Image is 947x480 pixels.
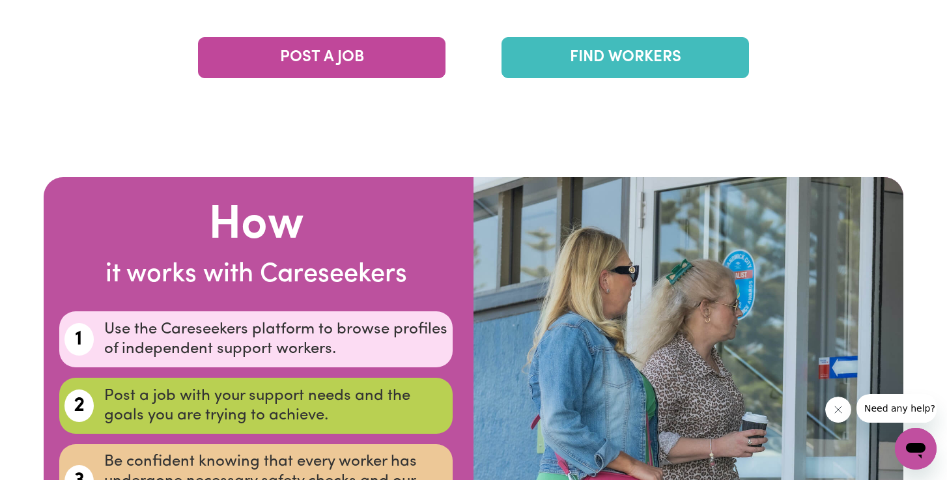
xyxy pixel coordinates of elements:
[59,198,453,254] h2: How
[75,324,83,355] span: 1
[59,259,453,290] h3: it works with Careseekers
[104,320,447,359] p: Use the Careseekers platform to browse profiles of independent support workers.
[198,37,445,78] a: POST A JOB
[825,397,851,423] iframe: Close message
[74,390,85,421] span: 2
[856,394,937,423] iframe: Message from company
[895,428,937,470] iframe: Button to launch messaging window
[104,386,447,425] p: Post a job with your support needs and the goals you are trying to achieve.
[502,37,749,78] a: FIND WORKERS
